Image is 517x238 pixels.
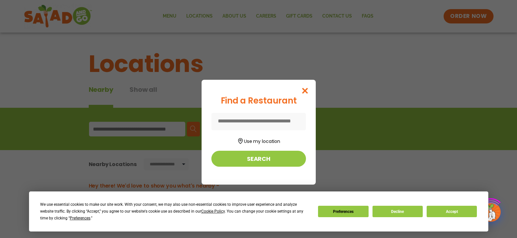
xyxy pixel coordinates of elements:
button: Use my location [211,136,306,145]
div: Cookie Consent Prompt [29,191,488,231]
button: Search [211,151,306,167]
button: Close modal [294,80,315,102]
div: We use essential cookies to make our site work. With your consent, we may also use non-essential ... [40,201,310,222]
button: Accept [427,206,477,217]
span: Preferences [70,216,90,220]
span: Cookie Policy [201,209,225,214]
button: Decline [373,206,423,217]
div: Find a Restaurant [211,94,306,107]
button: Preferences [318,206,368,217]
